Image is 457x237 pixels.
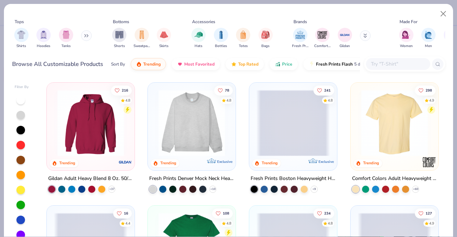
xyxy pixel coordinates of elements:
div: filter for Skirts [157,28,171,49]
button: filter button [399,28,413,49]
span: Women [400,43,413,49]
span: Fresh Prints [292,43,308,49]
img: Shorts Image [115,31,124,39]
img: TopRated.gif [231,61,237,67]
div: Fresh Prints Denver Mock Neck Heavyweight Sweatshirt [149,174,234,183]
span: 298 [426,88,432,92]
div: filter for Men [421,28,436,49]
div: 4.8 [227,98,232,103]
button: Like [111,85,132,95]
div: filter for Shorts [112,28,126,49]
span: Shirts [16,43,26,49]
span: Men [425,43,432,49]
span: Exclusive [318,159,334,164]
div: filter for Bags [258,28,273,49]
img: Totes Image [239,31,247,39]
span: 78 [225,88,230,92]
img: Bottles Image [217,31,225,39]
img: Bags Image [261,31,269,39]
button: Like [113,208,132,218]
img: Gildan Image [340,30,350,40]
span: + 60 [413,187,418,191]
div: 4.8 [227,221,232,226]
button: Price [270,58,298,70]
button: Top Rated [226,58,264,70]
div: filter for Fresh Prints [292,28,308,49]
span: 16 [124,211,128,215]
button: Like [212,208,233,218]
span: 127 [426,211,432,215]
span: Most Favorited [184,61,215,67]
button: filter button [292,28,308,49]
span: 216 [122,88,128,92]
button: filter button [157,28,171,49]
span: Skirts [159,43,169,49]
div: Filter By [15,84,29,90]
button: filter button [112,28,126,49]
div: filter for Tanks [59,28,73,49]
button: Like [313,85,334,95]
div: 4.9 [429,221,434,226]
button: Like [415,208,436,218]
img: Comfort Colors Image [317,30,328,40]
div: filter for Hoodies [36,28,51,49]
span: Hats [195,43,202,49]
div: filter for Shirts [14,28,29,49]
span: Comfort Colors [314,43,331,49]
img: trending.gif [136,61,142,67]
span: Top Rated [238,61,258,67]
div: filter for Gildan [338,28,352,49]
img: Women Image [402,31,410,39]
div: Brands [293,19,307,25]
div: Sort By [111,61,125,67]
span: 108 [223,211,230,215]
div: filter for Women [399,28,413,49]
span: Totes [239,43,248,49]
span: Tanks [61,43,71,49]
button: Like [313,208,334,218]
div: Accessories [192,19,215,25]
div: Fresh Prints Boston Heavyweight Hoodie [251,174,336,183]
img: Shirts Image [17,31,25,39]
span: Trending [143,61,161,67]
span: Bottles [215,43,227,49]
button: filter button [338,28,352,49]
input: Try "T-Shirt" [370,60,425,68]
div: filter for Comfort Colors [314,28,331,49]
span: Exclusive [217,159,232,164]
div: Browse All Customizable Products [12,60,103,68]
div: filter for Sweatpants [134,28,150,49]
img: flash.gif [309,61,315,67]
div: 4.8 [328,221,333,226]
span: Sweatpants [134,43,150,49]
button: filter button [59,28,73,49]
span: 234 [324,211,331,215]
button: filter button [421,28,436,49]
div: filter for Hats [191,28,206,49]
span: Fresh Prints Flash [316,61,353,67]
span: 241 [324,88,331,92]
div: 4.8 [328,98,333,103]
span: Shorts [114,43,125,49]
div: Comfort Colors Adult Heavyweight T-Shirt [352,174,437,183]
div: Made For [400,19,417,25]
span: + 37 [109,187,114,191]
img: Skirts Image [160,31,168,39]
img: 029b8af0-80e6-406f-9fdc-fdf898547912 [358,90,431,156]
span: Price [282,61,292,67]
span: + 9 [312,187,316,191]
img: a164e800-7022-4571-a324-30c76f641635 [127,90,201,156]
img: f5d85501-0dbb-4ee4-b115-c08fa3845d83 [155,90,228,156]
button: filter button [214,28,228,49]
button: filter button [36,28,51,49]
img: Gildan logo [118,155,132,169]
span: Bags [261,43,270,49]
div: Bottoms [113,19,129,25]
button: filter button [236,28,250,49]
button: Most Favorited [172,58,220,70]
button: Close [437,7,450,21]
div: filter for Bottles [214,28,228,49]
div: Gildan Adult Heavy Blend 8 Oz. 50/50 Hooded Sweatshirt [48,174,133,183]
div: 4.4 [125,221,130,226]
img: Tanks Image [62,31,70,39]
